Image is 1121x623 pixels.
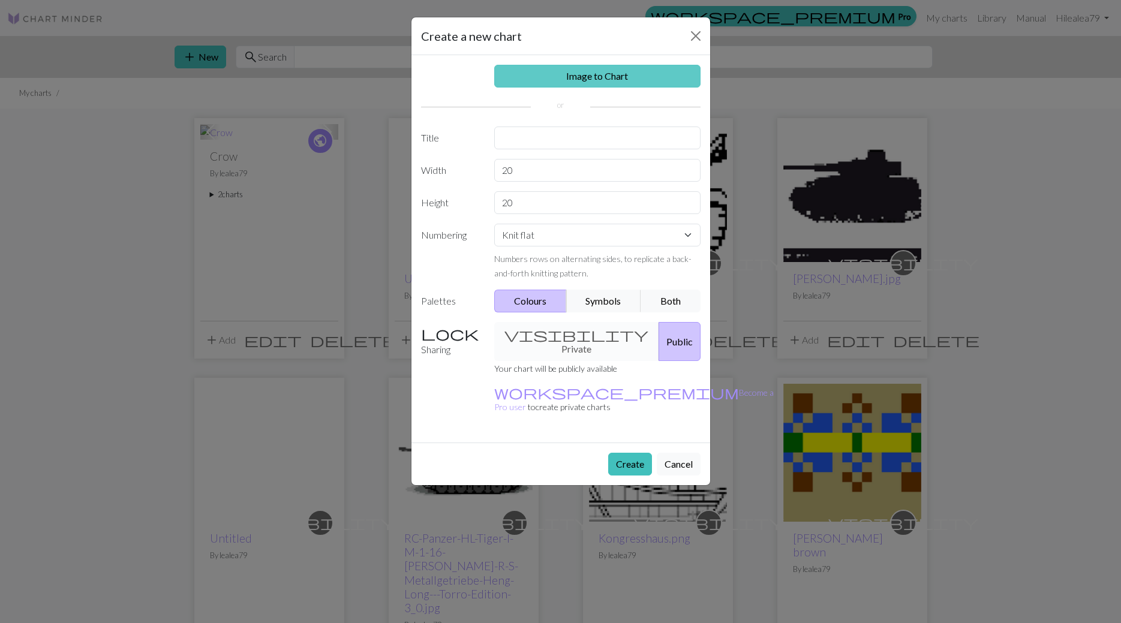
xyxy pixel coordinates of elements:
small: to create private charts [494,387,774,412]
small: Your chart will be publicly available [494,363,617,374]
a: Become a Pro user [494,387,774,412]
button: Symbols [566,290,642,312]
button: Colours [494,290,567,312]
button: Close [686,26,705,46]
label: Sharing [414,322,488,361]
label: Title [414,127,488,149]
label: Palettes [414,290,488,312]
button: Create [608,453,652,475]
label: Height [414,191,488,214]
button: Cancel [657,453,701,475]
button: Both [641,290,701,312]
h5: Create a new chart [421,27,522,45]
button: Public [659,322,701,361]
label: Width [414,159,488,182]
span: workspace_premium [494,384,739,401]
a: Image to Chart [494,65,701,88]
label: Numbering [414,224,488,280]
small: Numbers rows on alternating sides, to replicate a back-and-forth knitting pattern. [494,254,692,278]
